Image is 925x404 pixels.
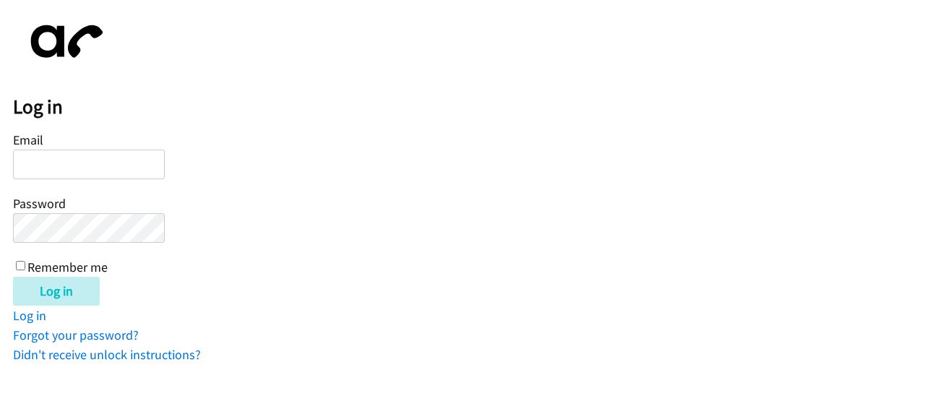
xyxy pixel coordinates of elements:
label: Remember me [27,259,108,275]
img: aphone-8a226864a2ddd6a5e75d1ebefc011f4aa8f32683c2d82f3fb0802fe031f96514.svg [13,13,114,70]
input: Log in [13,277,100,306]
a: Log in [13,307,46,324]
a: Didn't receive unlock instructions? [13,346,201,363]
label: Password [13,195,66,212]
h2: Log in [13,95,925,119]
label: Email [13,132,43,148]
a: Forgot your password? [13,327,139,343]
